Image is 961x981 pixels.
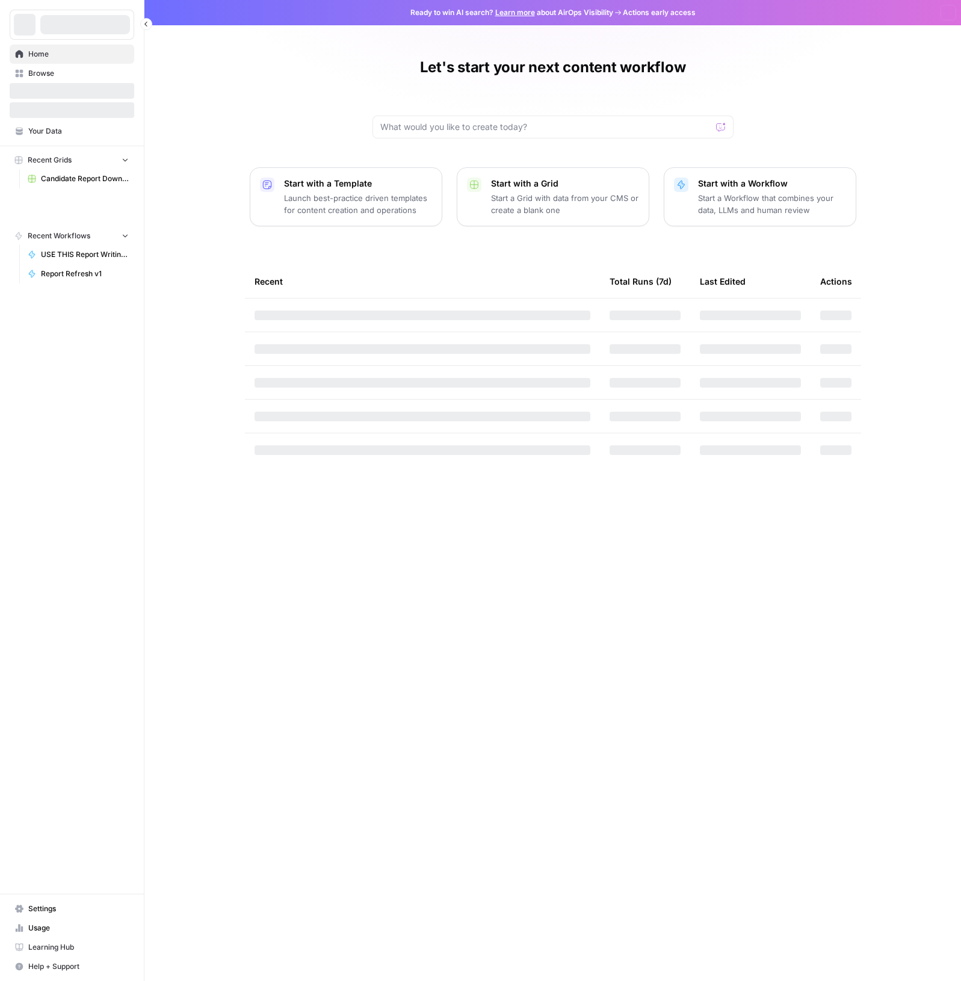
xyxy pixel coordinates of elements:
[495,8,535,17] a: Learn more
[41,173,129,184] span: Candidate Report Download Sheet
[820,265,852,298] div: Actions
[380,121,711,133] input: What would you like to create today?
[41,249,129,260] span: USE THIS Report Writing Workflow - v2 Gemini One Analysis
[457,167,649,226] button: Start with a GridStart a Grid with data from your CMS or create a blank one
[28,942,129,953] span: Learning Hub
[664,167,856,226] button: Start with a WorkflowStart a Workflow that combines your data, LLMs and human review
[22,169,134,188] a: Candidate Report Download Sheet
[420,58,686,77] h1: Let's start your next content workflow
[410,7,613,18] span: Ready to win AI search? about AirOps Visibility
[255,265,590,298] div: Recent
[10,151,134,169] button: Recent Grids
[28,923,129,933] span: Usage
[10,918,134,938] a: Usage
[10,45,134,64] a: Home
[623,7,696,18] span: Actions early access
[284,178,432,190] p: Start with a Template
[28,231,90,241] span: Recent Workflows
[22,245,134,264] a: USE THIS Report Writing Workflow - v2 Gemini One Analysis
[10,227,134,245] button: Recent Workflows
[28,126,129,137] span: Your Data
[10,899,134,918] a: Settings
[284,192,432,216] p: Launch best-practice driven templates for content creation and operations
[700,265,746,298] div: Last Edited
[491,192,639,216] p: Start a Grid with data from your CMS or create a blank one
[698,192,846,216] p: Start a Workflow that combines your data, LLMs and human review
[10,64,134,83] a: Browse
[22,264,134,283] a: Report Refresh v1
[41,268,129,279] span: Report Refresh v1
[610,265,672,298] div: Total Runs (7d)
[10,122,134,141] a: Your Data
[28,155,72,166] span: Recent Grids
[28,961,129,972] span: Help + Support
[10,957,134,976] button: Help + Support
[491,178,639,190] p: Start with a Grid
[28,68,129,79] span: Browse
[28,903,129,914] span: Settings
[10,938,134,957] a: Learning Hub
[250,167,442,226] button: Start with a TemplateLaunch best-practice driven templates for content creation and operations
[28,49,129,60] span: Home
[698,178,846,190] p: Start with a Workflow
